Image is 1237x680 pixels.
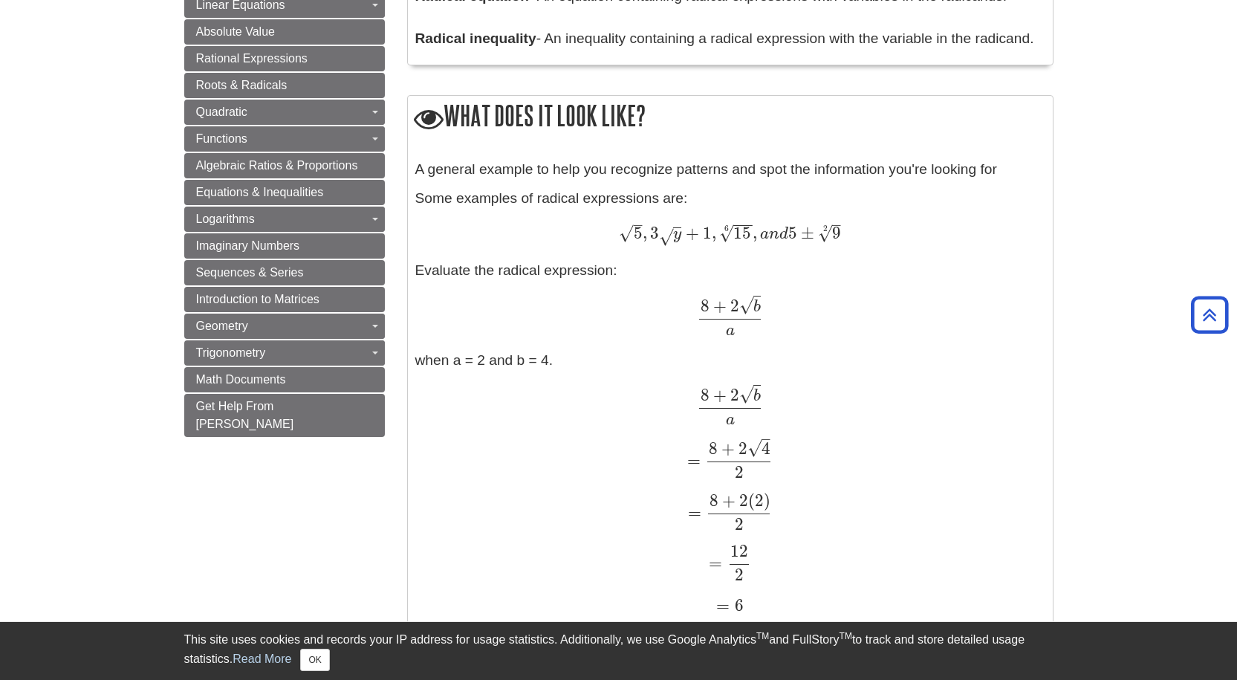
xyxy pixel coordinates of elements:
span: 2 [823,224,828,233]
span: 6 [730,595,743,615]
span: Absolute Value [196,25,275,38]
span: Rational Expressions [196,52,308,65]
span: Functions [196,132,247,145]
span: 2 [755,490,764,511]
p: A general example to help you recognize patterns and spot the information you're looking for [415,159,1045,181]
span: 8 [701,296,710,316]
span: = [687,450,701,470]
a: Geometry [184,314,385,339]
span: 12 [730,541,748,561]
span: √ [619,223,633,243]
span: ( [748,490,755,511]
b: Radical inequality [415,30,536,46]
button: Close [300,649,329,671]
span: , [712,223,716,243]
span: = [688,502,701,522]
a: Trigonometry [184,340,385,366]
span: 2 [735,462,744,482]
span: 15 [733,223,751,243]
span: √ [719,223,733,243]
span: ) [764,490,770,511]
span: b [753,299,761,315]
span: Equations & Inequalities [196,186,324,198]
span: 2 [735,438,747,459]
span: a [726,412,735,428]
span: √ [739,295,753,315]
span: n [769,226,779,242]
span: b [753,388,761,404]
span: 6 [724,224,729,233]
span: 8 [701,385,710,405]
span: , [753,223,757,243]
a: Get Help From [PERSON_NAME] [184,394,385,437]
span: Trigonometry [196,346,266,359]
span: + [710,385,727,405]
span: 1 [699,223,712,243]
a: Rational Expressions [184,46,385,71]
span: 2 [727,296,739,316]
span: 2 [735,565,744,585]
span: + [718,490,736,511]
a: Absolute Value [184,19,385,45]
span: 2 [727,385,739,405]
span: 8 [709,438,718,459]
span: Algebraic Ratios & Proportions [196,159,358,172]
a: Math Documents [184,367,385,392]
span: Get Help From [PERSON_NAME] [196,400,294,430]
span: 4 [762,438,770,459]
span: Imaginary Numbers [196,239,300,252]
span: Logarithms [196,213,255,225]
div: Some examples of radical expressions are: Evaluate the radical expression: when a = 2 and b = 4. [415,159,1045,631]
span: d [779,226,788,242]
span: – [634,215,643,235]
span: Introduction to Matrices [196,293,319,305]
span: 5 [634,223,643,243]
span: 9 [832,223,841,243]
a: Imaginary Numbers [184,233,385,259]
span: √ [818,223,832,243]
span: √ [747,438,762,458]
span: √ [739,384,753,404]
span: 3 [647,223,659,243]
span: a [726,323,735,339]
span: y [673,226,681,242]
a: Algebraic Ratios & Proportions [184,153,385,178]
span: – [832,215,841,235]
span: Sequences & Series [196,266,304,279]
span: + [710,296,727,316]
a: Read More [233,653,291,665]
a: Back to Top [1186,305,1233,325]
span: Roots & Radicals [196,79,288,91]
span: 8 [710,490,718,511]
span: Geometry [196,320,248,332]
sup: TM [840,631,852,641]
span: √ [659,227,673,247]
span: Math Documents [196,373,286,386]
span: , [643,223,647,243]
span: ± [797,223,814,243]
a: Equations & Inequalities [184,180,385,205]
span: 5 [788,223,797,243]
span: – [762,429,770,449]
a: Functions [184,126,385,152]
span: Quadratic [196,106,247,118]
span: a [757,226,769,242]
span: 2 [736,490,748,511]
a: Quadratic [184,100,385,125]
sup: TM [756,631,769,641]
span: = [716,595,730,615]
a: Logarithms [184,207,385,232]
span: + [718,438,735,459]
span: = [709,553,722,573]
div: This site uses cookies and records your IP address for usage statistics. Additionally, we use Goo... [184,631,1053,671]
a: Introduction to Matrices [184,287,385,312]
span: + [682,223,699,243]
a: Roots & Radicals [184,73,385,98]
a: Sequences & Series [184,260,385,285]
h2: What does it look like? [408,96,1053,138]
span: 2 [735,514,744,534]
